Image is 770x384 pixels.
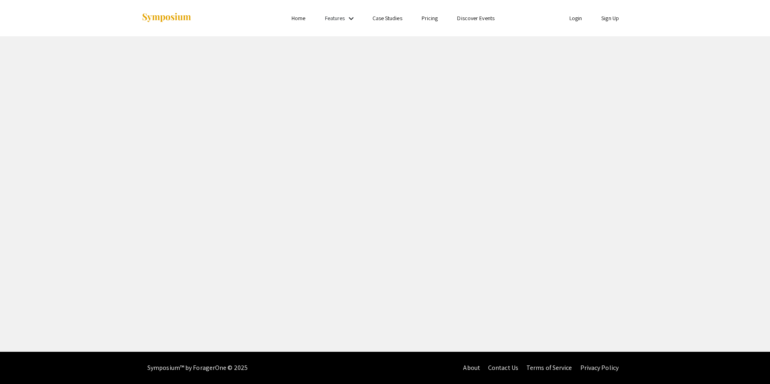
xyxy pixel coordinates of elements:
a: Contact Us [488,363,518,372]
a: Sign Up [601,14,619,22]
a: Discover Events [457,14,495,22]
a: Pricing [422,14,438,22]
a: Login [569,14,582,22]
a: Case Studies [373,14,402,22]
mat-icon: Expand Features list [346,14,356,23]
a: About [463,363,480,372]
a: Privacy Policy [580,363,619,372]
img: Symposium by ForagerOne [141,12,192,23]
a: Home [292,14,305,22]
a: Features [325,14,345,22]
div: Symposium™ by ForagerOne © 2025 [147,352,248,384]
a: Terms of Service [526,363,572,372]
